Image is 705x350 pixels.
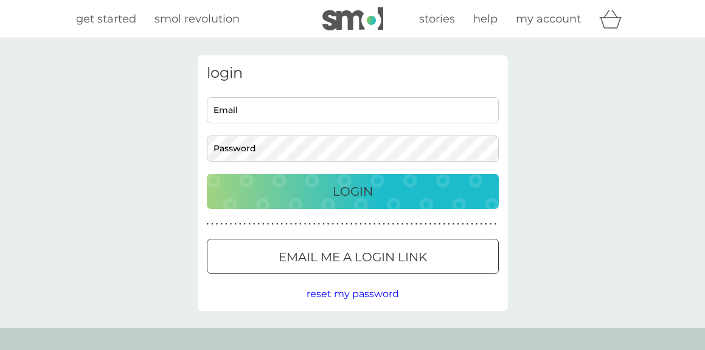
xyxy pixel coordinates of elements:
[318,221,321,227] p: ●
[155,12,240,26] span: smol revolution
[406,221,408,227] p: ●
[411,221,413,227] p: ●
[234,221,237,227] p: ●
[373,221,376,227] p: ●
[76,12,136,26] span: get started
[276,221,279,227] p: ●
[471,221,473,227] p: ●
[333,182,373,201] p: Login
[397,221,399,227] p: ●
[299,221,302,227] p: ●
[307,288,399,300] span: reset my password
[392,221,395,227] p: ●
[420,221,422,227] p: ●
[439,221,441,227] p: ●
[443,221,445,227] p: ●
[220,221,223,227] p: ●
[257,221,260,227] p: ●
[453,221,455,227] p: ●
[364,221,367,227] p: ●
[262,221,265,227] p: ●
[457,221,459,227] p: ●
[350,221,353,227] p: ●
[313,221,316,227] p: ●
[473,10,498,28] a: help
[155,10,240,28] a: smol revolution
[434,221,436,227] p: ●
[462,221,464,227] p: ●
[467,221,469,227] p: ●
[387,221,390,227] p: ●
[230,221,232,227] p: ●
[211,221,214,227] p: ●
[285,221,288,227] p: ●
[207,221,209,227] p: ●
[359,221,362,227] p: ●
[216,221,218,227] p: ●
[281,221,283,227] p: ●
[378,221,381,227] p: ●
[207,64,499,82] h3: login
[327,221,330,227] p: ●
[332,221,334,227] p: ●
[225,221,227,227] p: ●
[383,221,385,227] p: ●
[401,221,404,227] p: ●
[207,174,499,209] button: Login
[419,12,455,26] span: stories
[253,221,255,227] p: ●
[346,221,348,227] p: ●
[341,221,344,227] p: ●
[476,221,478,227] p: ●
[369,221,371,227] p: ●
[336,221,339,227] p: ●
[279,247,427,267] p: Email me a login link
[425,221,427,227] p: ●
[415,221,418,227] p: ●
[516,12,581,26] span: my account
[322,7,383,30] img: smol
[516,10,581,28] a: my account
[248,221,251,227] p: ●
[244,221,246,227] p: ●
[267,221,269,227] p: ●
[304,221,307,227] p: ●
[599,7,630,31] div: basket
[355,221,358,227] p: ●
[308,221,311,227] p: ●
[485,221,487,227] p: ●
[239,221,241,227] p: ●
[419,10,455,28] a: stories
[76,10,136,28] a: get started
[307,286,399,302] button: reset my password
[294,221,297,227] p: ●
[271,221,274,227] p: ●
[207,239,499,274] button: Email me a login link
[290,221,293,227] p: ●
[429,221,432,227] p: ●
[473,12,498,26] span: help
[480,221,482,227] p: ●
[322,221,325,227] p: ●
[448,221,450,227] p: ●
[490,221,492,227] p: ●
[494,221,496,227] p: ●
